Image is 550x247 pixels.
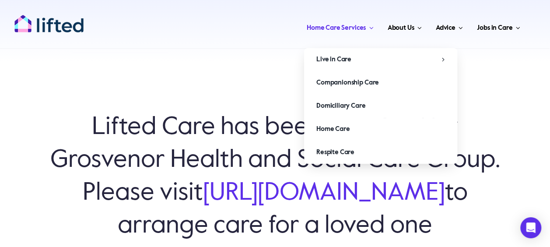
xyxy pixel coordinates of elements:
[316,99,366,113] span: Domiciliary Care
[304,141,457,164] a: Respite Care
[304,118,457,141] a: Home Care
[316,122,350,136] span: Home Care
[474,13,523,39] a: Jobs in Care
[316,53,351,67] span: Live in Care
[385,13,424,39] a: About Us
[387,21,414,35] span: About Us
[433,13,466,39] a: Advice
[307,21,366,35] span: Home Care Services
[44,111,506,243] h6: Lifted Care has been acquired by Grosvenor Health and Social Care Group. Please visit to arrange ...
[304,13,376,39] a: Home Care Services
[14,14,84,23] a: lifted-logo
[203,181,445,205] a: [URL][DOMAIN_NAME]
[304,71,457,94] a: Companionship Care
[316,145,354,159] span: Respite Care
[316,76,379,90] span: Companionship Care
[477,21,512,35] span: Jobs in Care
[304,95,457,117] a: Domiciliary Care
[436,21,455,35] span: Advice
[103,13,523,39] nav: Main Menu
[520,217,541,238] div: Open Intercom Messenger
[304,48,457,71] a: Live in Care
